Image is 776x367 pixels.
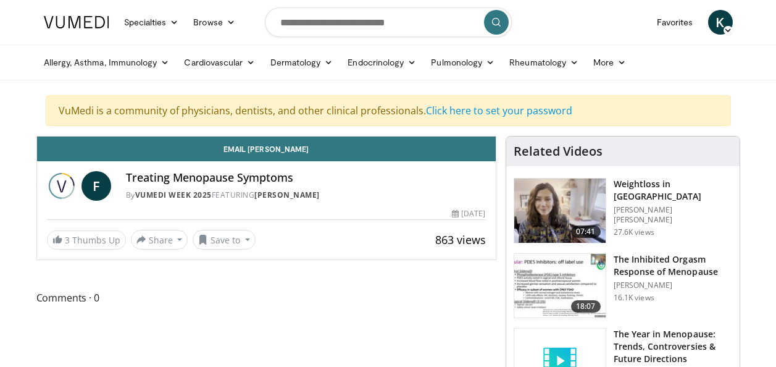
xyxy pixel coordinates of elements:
[46,95,731,126] div: VuMedi is a community of physicians, dentists, and other clinical professionals.
[614,227,654,237] p: 27.6K views
[193,230,256,250] button: Save to
[340,50,423,75] a: Endocrinology
[254,190,320,200] a: [PERSON_NAME]
[514,179,606,243] img: 9983fed1-7565-45be-8934-aef1103ce6e2.150x105_q85_crop-smart_upscale.jpg
[135,190,212,200] a: Vumedi Week 2025
[514,253,732,319] a: 18:07 The Inhibited Orgasm Response of Menopause [PERSON_NAME] 16.1K views
[126,171,486,185] h4: Treating Menopause Symptoms
[452,208,485,219] div: [DATE]
[514,144,603,159] h4: Related Videos
[263,50,341,75] a: Dermatology
[571,226,601,238] span: 07:41
[571,300,601,313] span: 18:07
[131,230,188,250] button: Share
[81,171,111,201] a: F
[47,171,77,201] img: Vumedi Week 2025
[514,254,606,318] img: 283c0f17-5e2d-42ba-a87c-168d447cdba4.150x105_q85_crop-smart_upscale.jpg
[47,230,126,250] a: 3 Thumbs Up
[177,50,262,75] a: Cardiovascular
[614,293,654,303] p: 16.1K views
[614,205,732,225] p: [PERSON_NAME] [PERSON_NAME]
[36,290,496,306] span: Comments 0
[423,50,502,75] a: Pulmonology
[265,7,512,37] input: Search topics, interventions
[502,50,586,75] a: Rheumatology
[426,104,572,117] a: Click here to set your password
[36,50,177,75] a: Allergy, Asthma, Immunology
[614,253,732,278] h3: The Inhibited Orgasm Response of Menopause
[435,232,486,247] span: 863 views
[614,178,732,203] h3: Weightloss in [GEOGRAPHIC_DATA]
[117,10,186,35] a: Specialties
[186,10,243,35] a: Browse
[708,10,733,35] a: K
[65,234,70,246] span: 3
[614,328,732,365] h3: The Year in Menopause: Trends, Controversies & Future Directions
[514,178,732,243] a: 07:41 Weightloss in [GEOGRAPHIC_DATA] [PERSON_NAME] [PERSON_NAME] 27.6K views
[44,16,109,28] img: VuMedi Logo
[649,10,701,35] a: Favorites
[37,137,496,161] a: Email [PERSON_NAME]
[126,190,486,201] div: By FEATURING
[614,281,732,290] p: [PERSON_NAME]
[586,50,633,75] a: More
